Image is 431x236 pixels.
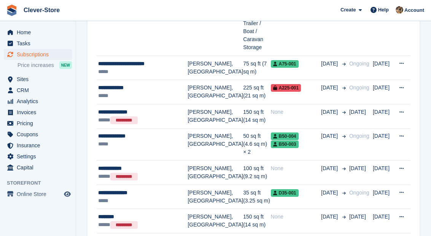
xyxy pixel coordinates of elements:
[17,74,62,85] span: Sites
[4,162,72,173] a: menu
[321,213,339,221] span: [DATE]
[349,214,366,220] span: [DATE]
[373,161,394,185] td: [DATE]
[321,189,339,197] span: [DATE]
[17,162,62,173] span: Capital
[21,4,63,16] a: Clever-Store
[4,118,72,129] a: menu
[17,62,54,69] span: Price increases
[6,5,17,16] img: stora-icon-8386f47178a22dfd0bd8f6a31ec36ba5ce8667c1dd55bd0f319d3a0aa187defe.svg
[17,129,62,140] span: Coupons
[4,74,72,85] a: menu
[271,84,301,92] span: A225-001
[188,80,243,104] td: [PERSON_NAME], [GEOGRAPHIC_DATA]
[373,56,394,80] td: [DATE]
[243,128,270,161] td: 50 sq ft (4.6 sq m) × 2
[4,129,72,140] a: menu
[188,128,243,161] td: [PERSON_NAME], [GEOGRAPHIC_DATA]
[340,6,356,14] span: Create
[4,151,72,162] a: menu
[271,132,299,140] span: B50-004
[321,164,339,172] span: [DATE]
[373,185,394,209] td: [DATE]
[17,49,62,60] span: Subscriptions
[188,209,243,233] td: [PERSON_NAME], [GEOGRAPHIC_DATA]
[243,185,270,209] td: 35 sq ft (3.25 sq m)
[4,189,72,199] a: menu
[243,104,270,129] td: 150 sq ft (14 sq m)
[17,96,62,107] span: Analytics
[373,80,394,104] td: [DATE]
[4,27,72,38] a: menu
[59,61,72,69] div: NEW
[271,164,321,172] div: None
[17,61,72,69] a: Price increases NEW
[373,104,394,129] td: [DATE]
[349,61,369,67] span: Ongoing
[271,108,321,116] div: None
[4,96,72,107] a: menu
[4,85,72,96] a: menu
[188,185,243,209] td: [PERSON_NAME], [GEOGRAPHIC_DATA]
[349,190,369,196] span: Ongoing
[243,80,270,104] td: 225 sq ft (21 sq m)
[4,38,72,49] a: menu
[17,107,62,118] span: Invoices
[321,84,339,92] span: [DATE]
[378,6,389,14] span: Help
[271,140,299,148] span: B50-003
[17,85,62,96] span: CRM
[349,109,366,115] span: [DATE]
[63,190,72,199] a: Preview store
[17,38,62,49] span: Tasks
[243,161,270,185] td: 100 sq ft (9.2 sq m)
[404,6,424,14] span: Account
[321,108,339,116] span: [DATE]
[349,165,366,171] span: [DATE]
[321,60,339,68] span: [DATE]
[373,128,394,161] td: [DATE]
[17,27,62,38] span: Home
[188,104,243,129] td: [PERSON_NAME], [GEOGRAPHIC_DATA]
[271,60,299,68] span: A75-001
[4,49,72,60] a: menu
[17,118,62,129] span: Pricing
[7,179,76,187] span: Storefront
[271,189,299,197] span: D35-001
[4,107,72,118] a: menu
[321,132,339,140] span: [DATE]
[17,189,62,199] span: Online Store
[188,161,243,185] td: [PERSON_NAME], [GEOGRAPHIC_DATA]
[188,56,243,80] td: [PERSON_NAME], [GEOGRAPHIC_DATA]
[17,140,62,151] span: Insurance
[4,140,72,151] a: menu
[17,151,62,162] span: Settings
[271,213,321,221] div: None
[349,133,369,139] span: Ongoing
[396,6,403,14] img: Andy Mackinnon
[349,85,369,91] span: Ongoing
[373,209,394,233] td: [DATE]
[243,209,270,233] td: 150 sq ft (14 sq m)
[243,56,270,80] td: 75 sq ft (7 sq m)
